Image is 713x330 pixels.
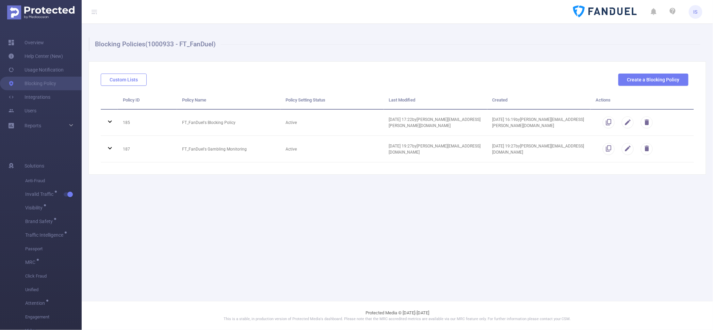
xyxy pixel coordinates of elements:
span: Active [286,120,297,125]
button: Custom Lists [101,74,147,86]
td: 187 [118,136,177,162]
span: IS [694,5,698,19]
a: Blocking Policy [8,77,56,90]
span: Created [492,97,508,103]
td: FT_FanDuel's Gambling Monitoring [177,136,280,162]
td: FT_FanDuel's Blocking Policy [177,110,280,136]
span: [DATE] 17:22 by [PERSON_NAME][EMAIL_ADDRESS][PERSON_NAME][DOMAIN_NAME] [389,117,481,128]
span: [DATE] 16:19 by [PERSON_NAME][EMAIL_ADDRESS][PERSON_NAME][DOMAIN_NAME] [492,117,584,128]
span: Invalid Traffic [25,192,56,197]
span: Last Modified [389,97,416,103]
img: Protected Media [7,5,75,19]
a: Help Center (New) [8,49,63,63]
span: Click Fraud [25,269,82,283]
p: This is a stable, in production version of Protected Media's dashboard. Please note that the MRC ... [99,316,696,322]
a: Overview [8,36,44,49]
span: [DATE] 19:27 by [PERSON_NAME][EMAIL_ADDRESS][DOMAIN_NAME] [492,144,584,155]
span: Policy Setting Status [286,97,325,103]
td: 185 [118,110,177,136]
span: Actions [596,97,611,103]
h1: Blocking Policies (1000933 - FT_FanDuel) [88,37,700,51]
span: Reports [25,123,41,128]
span: Anti-Fraud [25,174,82,188]
span: Traffic Intelligence [25,233,66,237]
a: Reports [25,119,41,132]
span: Passport [25,242,82,256]
a: Users [8,104,36,117]
button: Create a Blocking Policy [618,74,688,86]
span: Visibility [25,205,45,210]
a: Integrations [8,90,50,104]
span: MRC [25,260,38,265]
a: Usage Notification [8,63,64,77]
span: [DATE] 19:27 by [PERSON_NAME][EMAIL_ADDRESS][DOMAIN_NAME] [389,144,481,155]
span: Solutions [25,159,44,173]
span: Engagement [25,310,82,324]
span: Brand Safety [25,219,55,224]
footer: Protected Media © [DATE]-[DATE] [82,301,713,330]
span: Unified [25,283,82,297]
a: Custom Lists [101,77,147,82]
span: Policy Name [182,97,206,103]
span: Attention [25,301,47,305]
span: Active [286,147,297,152]
span: Policy ID [123,97,140,103]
